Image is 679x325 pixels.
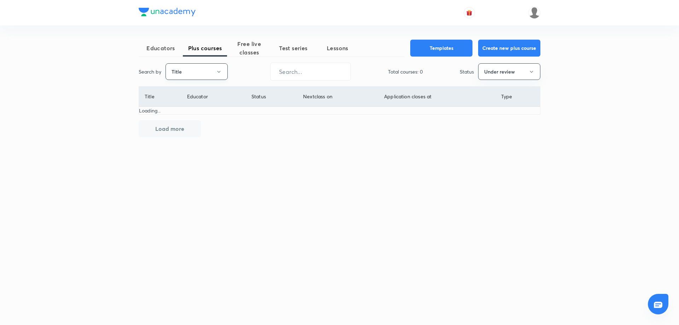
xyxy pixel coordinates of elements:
[245,87,297,107] th: Status
[464,7,475,18] button: avatar
[271,63,350,81] input: Search...
[181,87,245,107] th: Educator
[166,63,228,80] button: Title
[139,68,161,75] p: Search by
[528,7,540,19] img: Piali K
[388,68,423,75] p: Total courses: 0
[410,40,472,57] button: Templates
[139,44,183,52] span: Educators
[139,107,540,114] p: Loading...
[139,87,181,107] th: Title
[297,87,378,107] th: Next class on
[183,44,227,52] span: Plus courses
[271,44,315,52] span: Test series
[378,87,495,107] th: Application closes at
[139,120,201,137] button: Load more
[460,68,474,75] p: Status
[139,8,196,18] a: Company Logo
[478,63,540,80] button: Under review
[139,8,196,16] img: Company Logo
[227,40,271,57] span: Free live classes
[478,40,540,57] button: Create new plus course
[466,10,472,16] img: avatar
[315,44,360,52] span: Lessons
[495,87,540,107] th: Type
